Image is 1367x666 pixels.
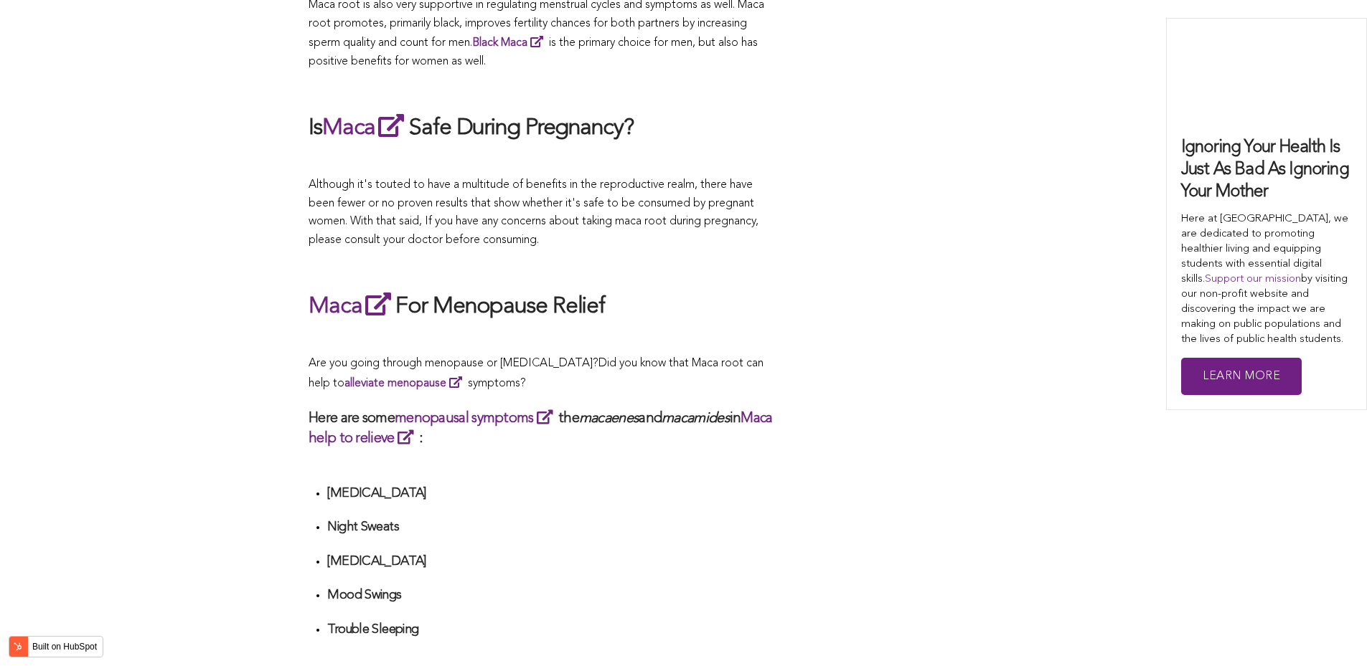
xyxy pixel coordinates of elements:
[327,553,775,570] h4: [MEDICAL_DATA]
[472,37,549,49] a: Black Maca
[309,111,775,144] h2: Is Safe During Pregnancy?
[472,37,527,49] strong: Black Maca
[309,408,775,448] h3: Here are some the and in :
[9,638,27,655] img: HubSpot sprocket logo
[309,290,775,323] h2: For Menopause Relief
[309,295,395,318] a: Maca
[327,587,775,604] h4: Mood Swings
[662,412,730,426] em: macamides
[327,622,775,638] h4: Trouble Sleeping
[9,636,103,657] button: Built on HubSpot
[1181,358,1302,396] a: Learn More
[327,485,775,502] h4: [MEDICAL_DATA]
[1295,597,1367,666] iframe: Chat Widget
[309,358,598,369] span: Are you going through menopause or [MEDICAL_DATA]?
[309,412,773,446] a: Maca help to relieve
[322,117,409,140] a: Maca
[395,412,558,426] a: menopausal symptoms
[27,637,103,656] label: Built on HubSpot
[344,378,468,389] a: alleviate menopause
[579,412,639,426] em: macaenes
[327,519,775,536] h4: Night Sweats
[309,179,758,246] span: Although it's touted to have a multitude of benefits in the reproductive realm, there have been f...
